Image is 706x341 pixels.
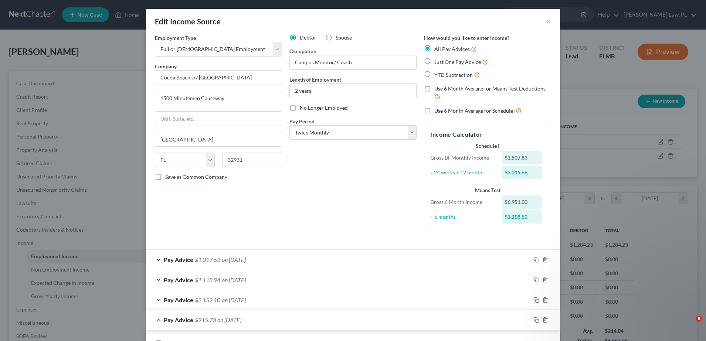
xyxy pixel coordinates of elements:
span: Pay Advice [164,316,193,323]
span: Spouse [336,34,352,41]
label: How would you like to enter income? [424,34,509,42]
input: ex: 2 years [290,84,416,98]
span: Use 6 Month Average for Means Test Deductions [434,85,546,92]
h5: Income Calculator [430,130,545,139]
div: Gross Bi-Monthly Income [427,154,498,161]
span: No Longer Employed [300,105,348,111]
span: on [DATE] [222,276,246,283]
input: Enter city... [155,132,282,146]
span: Pay Advice [164,276,193,283]
span: $1,118.94 [195,276,220,283]
span: Pay Advice [164,256,193,263]
div: $3,015.66 [502,166,542,179]
input: -- [290,55,416,69]
button: × [546,17,551,26]
span: Pay Advice [164,296,193,303]
div: Edit Income Source [155,16,221,27]
div: $1,507.83 [502,151,542,164]
span: Pay Period [289,118,315,125]
div: x 24 weeks ÷ 12 months [427,169,498,176]
span: on [DATE] [222,296,246,303]
span: Employment Type [155,35,196,41]
iframe: Intercom live chat [681,316,699,334]
label: Length of Employment [289,76,341,83]
div: ÷ 6 months [427,213,498,221]
input: Search company by name... [155,70,282,85]
span: All Pay Advices [434,46,470,52]
label: Occupation [289,47,316,55]
span: Company [155,63,177,69]
span: 9 [696,316,702,322]
span: Save as Common Company [165,174,227,180]
div: Means Test [430,187,545,194]
div: $6,951.00 [502,195,542,209]
div: Schedule I [430,142,545,150]
span: Use 6 Month Average for Schedule I [434,108,516,114]
div: $1,158.50 [502,210,542,224]
span: Debtor [300,34,316,41]
div: Gross 6 Month Income [427,198,498,206]
span: on [DATE] [222,256,246,263]
input: Enter address... [155,91,282,105]
span: YTD Subtraction [434,72,473,78]
span: $915.70 [195,316,216,323]
input: Enter zip... [222,153,282,167]
span: Just One Pay Advice [434,59,481,65]
input: Unit, Suite, etc... [155,112,282,126]
span: $1,017.53 [195,256,220,263]
span: $2,152.10 [195,296,220,303]
span: on [DATE] [217,316,241,323]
